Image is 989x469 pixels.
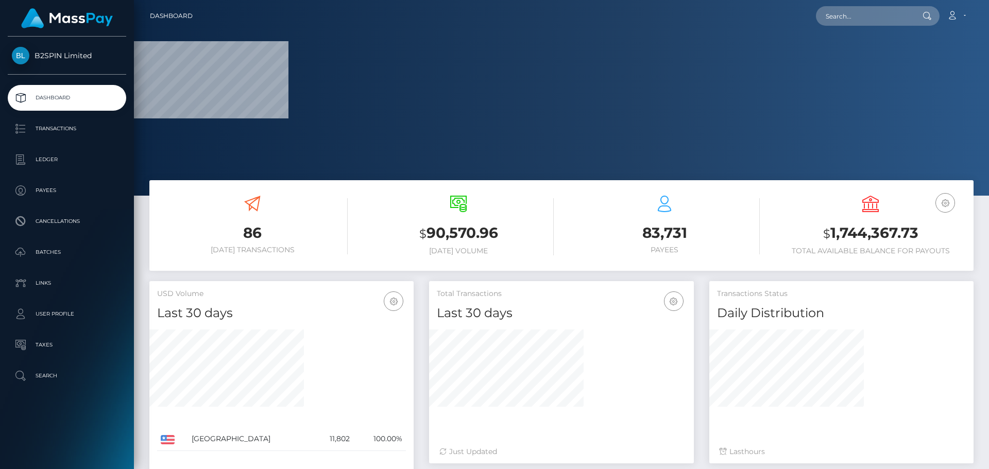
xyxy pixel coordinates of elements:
small: $ [823,227,830,241]
a: Taxes [8,332,126,358]
p: Payees [12,183,122,198]
img: B2SPIN Limited [12,47,29,64]
p: Links [12,275,122,291]
h4: Last 30 days [437,304,686,322]
a: User Profile [8,301,126,327]
h6: Total Available Balance for Payouts [775,247,966,255]
h5: Transactions Status [717,289,966,299]
a: Dashboard [8,85,126,111]
div: Last hours [720,446,963,457]
h3: 86 [157,223,348,243]
div: Just Updated [439,446,683,457]
p: Dashboard [12,90,122,106]
h4: Daily Distribution [717,304,966,322]
a: Dashboard [150,5,193,27]
h3: 90,570.96 [363,223,554,244]
p: User Profile [12,306,122,322]
h3: 1,744,367.73 [775,223,966,244]
h3: 83,731 [569,223,760,243]
h6: [DATE] Transactions [157,246,348,254]
small: $ [419,227,427,241]
td: [GEOGRAPHIC_DATA] [188,427,314,451]
a: Transactions [8,116,126,142]
img: MassPay Logo [21,8,113,28]
h6: Payees [569,246,760,254]
a: Cancellations [8,209,126,234]
a: Links [8,270,126,296]
h6: [DATE] Volume [363,247,554,255]
td: 11,802 [314,427,353,451]
h5: Total Transactions [437,289,686,299]
p: Cancellations [12,214,122,229]
p: Transactions [12,121,122,136]
p: Taxes [12,337,122,353]
a: Batches [8,239,126,265]
input: Search... [816,6,913,26]
td: 100.00% [353,427,406,451]
h5: USD Volume [157,289,406,299]
a: Ledger [8,147,126,172]
p: Search [12,368,122,384]
span: B2SPIN Limited [8,51,126,60]
h4: Last 30 days [157,304,406,322]
p: Batches [12,245,122,260]
a: Search [8,363,126,389]
p: Ledger [12,152,122,167]
img: US.png [161,435,175,444]
a: Payees [8,178,126,203]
